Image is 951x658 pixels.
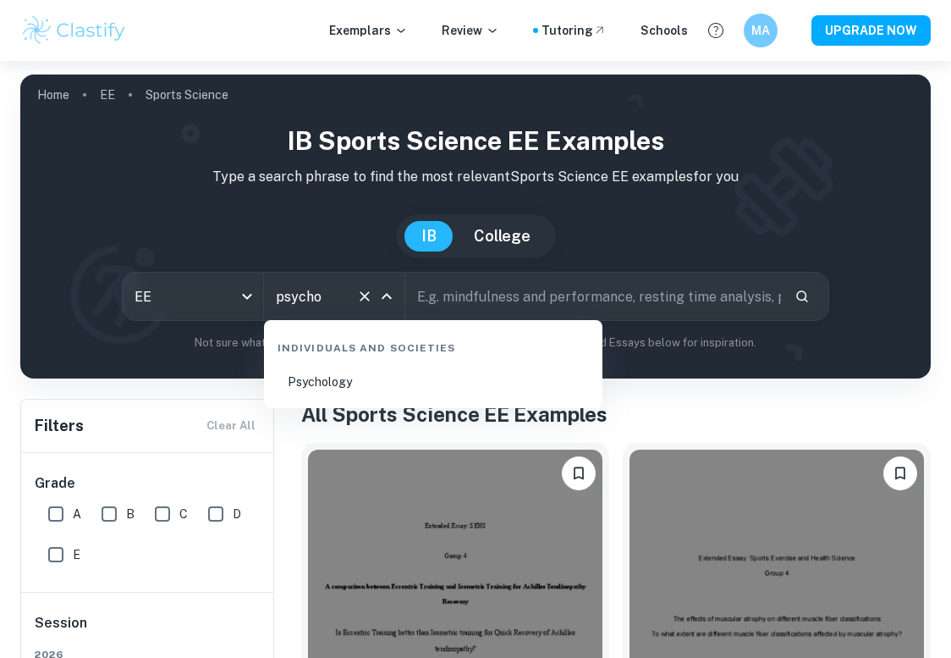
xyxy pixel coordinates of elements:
[73,545,80,564] span: E
[442,21,499,40] p: Review
[811,15,931,46] button: UPGRADE NOW
[353,285,377,308] button: Clear
[100,83,115,107] a: EE
[751,21,771,40] h6: MA
[146,86,228,104] p: Sports Science
[541,21,607,40] a: Tutoring
[329,21,408,40] p: Exemplars
[271,327,596,362] div: Individuals and Societies
[34,167,917,187] p: Type a search phrase to find the most relevant Sports Science EE examples for you
[701,16,730,45] button: Help and Feedback
[404,221,454,252] button: IB
[37,83,69,107] a: Home
[640,21,688,40] a: Schools
[73,505,81,523] span: A
[405,273,781,320] input: E.g. mindfulness and performance, resting time analysis, personality and sport...
[34,335,917,351] p: Not sure what to search for? You can always look through our example Extended Essays below for in...
[375,285,399,308] button: Close
[20,14,128,47] img: Clastify logo
[457,221,547,252] button: College
[126,505,135,523] span: B
[35,613,261,647] h6: Session
[123,273,263,320] div: EE
[562,456,596,490] button: Bookmark
[35,414,84,438] h6: Filters
[883,456,917,490] button: Bookmark
[271,362,596,401] li: Psychology
[34,122,917,160] h1: IB Sports Science EE examples
[20,75,931,379] img: profile cover
[179,505,188,523] span: C
[301,399,931,429] h1: All Sports Science EE Examples
[788,282,816,311] button: Search
[35,473,261,494] h6: Grade
[744,14,778,47] button: MA
[233,505,241,523] span: D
